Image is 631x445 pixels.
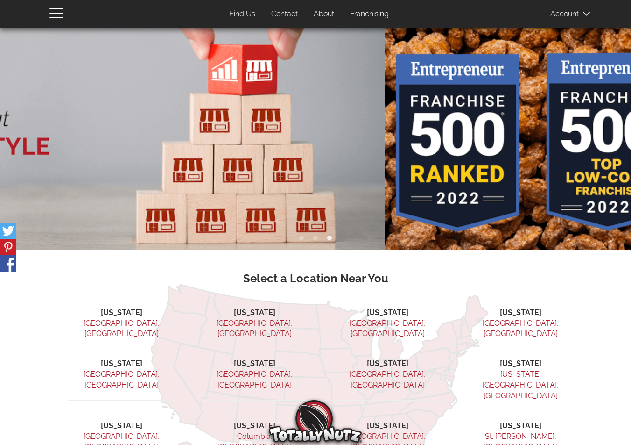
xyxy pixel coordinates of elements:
[56,273,575,285] h3: Select a Location Near You
[483,319,559,338] a: [GEOGRAPHIC_DATA], [GEOGRAPHIC_DATA]
[84,370,160,389] a: [GEOGRAPHIC_DATA], [GEOGRAPHIC_DATA]
[483,370,559,400] a: [US_STATE][GEOGRAPHIC_DATA], [GEOGRAPHIC_DATA]
[350,319,426,338] a: [GEOGRAPHIC_DATA], [GEOGRAPHIC_DATA]
[334,421,442,431] li: [US_STATE]
[334,359,442,369] li: [US_STATE]
[264,5,305,23] a: Contact
[343,5,396,23] a: Franchising
[84,319,160,338] a: [GEOGRAPHIC_DATA], [GEOGRAPHIC_DATA]
[307,5,341,23] a: About
[217,370,293,389] a: [GEOGRAPHIC_DATA], [GEOGRAPHIC_DATA]
[350,370,426,389] a: [GEOGRAPHIC_DATA], [GEOGRAPHIC_DATA]
[222,5,262,23] a: Find Us
[311,234,320,243] button: 2 of 3
[467,421,575,431] li: [US_STATE]
[68,308,175,318] li: [US_STATE]
[467,359,575,369] li: [US_STATE]
[201,359,308,369] li: [US_STATE]
[201,308,308,318] li: [US_STATE]
[201,421,308,431] li: [US_STATE]
[68,421,175,431] li: [US_STATE]
[325,234,334,243] button: 3 of 3
[269,400,362,443] img: Totally Nutz Logo
[467,308,575,318] li: [US_STATE]
[297,234,306,243] button: 1 of 3
[334,308,442,318] li: [US_STATE]
[217,319,293,338] a: [GEOGRAPHIC_DATA], [GEOGRAPHIC_DATA]
[68,359,175,369] li: [US_STATE]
